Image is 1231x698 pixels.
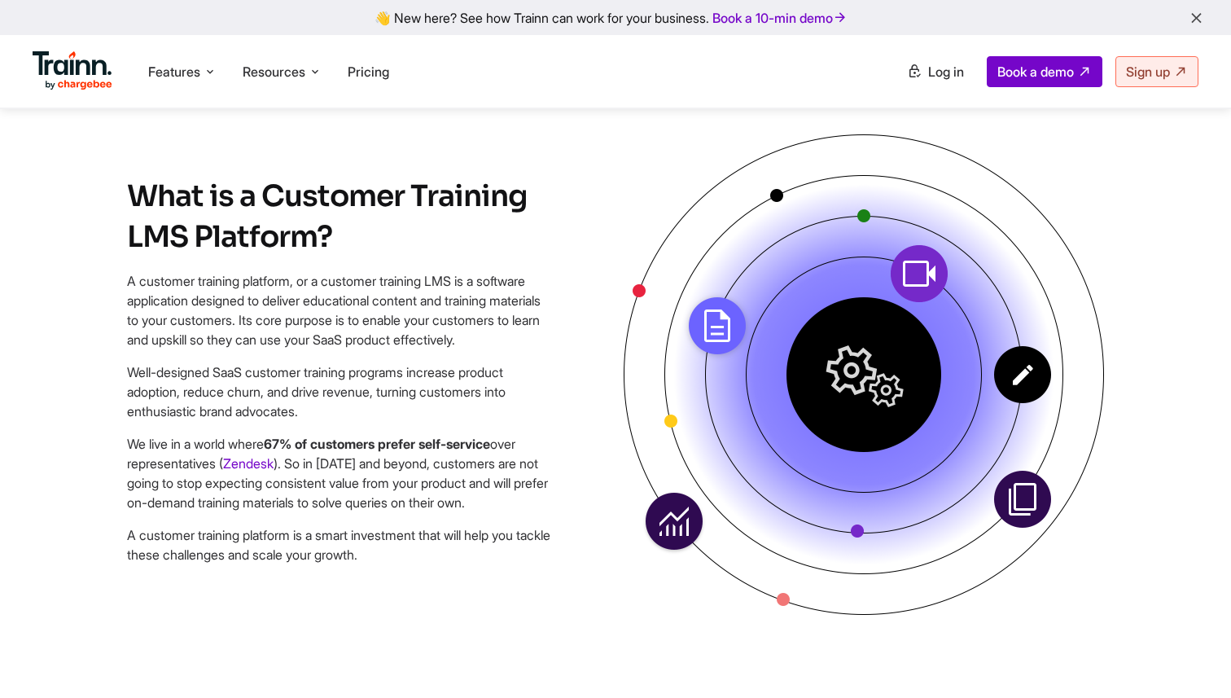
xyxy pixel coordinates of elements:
[348,64,389,80] a: Pricing
[243,63,305,81] span: Resources
[624,134,1104,615] img: Illustration showcasing that Trainn is an all-in-one customer training platform.
[127,176,554,258] h2: What is a Customer Training LMS Platform?
[987,56,1102,87] a: Book a demo
[264,436,490,452] b: 67% of customers prefer self-service
[33,51,112,90] img: Trainn Logo
[997,64,1074,80] span: Book a demo
[10,10,1221,25] div: 👋 New here? See how Trainn can work for your business.
[127,271,554,349] p: A customer training platform, or a customer training LMS is a software application designed to de...
[127,362,554,421] p: Well-designed SaaS customer training programs increase product adoption, reduce churn, and drive ...
[928,64,964,80] span: Log in
[1150,620,1231,698] iframe: Chat Widget
[897,57,974,86] a: Log in
[709,7,851,29] a: Book a 10-min demo
[127,434,554,512] p: We live in a world where over representatives ( ). So in [DATE] and beyond, customers are not goi...
[1126,64,1170,80] span: Sign up
[1115,56,1198,87] a: Sign up
[148,63,200,81] span: Features
[223,455,274,472] a: Zendesk
[127,525,554,564] p: A customer training platform is a smart investment that will help you tackle these challenges and...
